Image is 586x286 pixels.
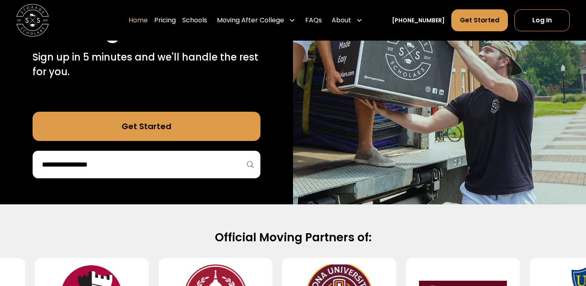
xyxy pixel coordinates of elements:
[514,9,570,31] a: Log In
[392,16,445,25] a: [PHONE_NUMBER]
[214,9,299,32] div: Moving After College
[305,9,322,32] a: FAQs
[182,9,207,32] a: Schools
[16,4,49,37] img: Storage Scholars main logo
[33,112,260,141] a: Get Started
[129,9,148,32] a: Home
[328,9,366,32] div: About
[154,9,176,32] a: Pricing
[217,15,284,25] div: Moving After College
[451,9,508,31] a: Get Started
[16,4,49,37] a: home
[332,15,351,25] div: About
[33,230,553,245] h2: Official Moving Partners of:
[33,50,260,79] p: Sign up in 5 minutes and we'll handle the rest for you.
